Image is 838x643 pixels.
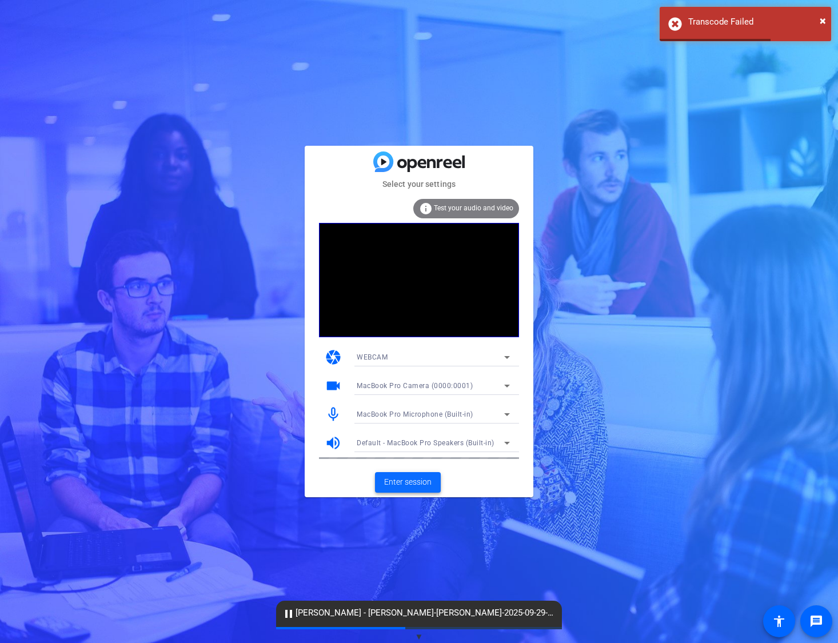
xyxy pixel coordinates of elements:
button: Close [820,12,826,29]
mat-icon: message [809,614,823,628]
mat-icon: camera [325,349,342,366]
mat-icon: volume_up [325,434,342,452]
span: Enter session [384,476,432,488]
mat-card-subtitle: Select your settings [305,178,533,190]
mat-icon: mic_none [325,406,342,423]
div: Transcode Failed [688,15,823,29]
span: WEBCAM [357,353,388,361]
mat-icon: pause [282,607,296,621]
mat-icon: accessibility [772,614,786,628]
span: [PERSON_NAME] - [PERSON_NAME]-[PERSON_NAME]-2025-09-29-12-49-36-378-1.webm [276,606,562,620]
span: Test your audio and video [434,204,513,212]
span: MacBook Pro Camera (0000:0001) [357,382,473,390]
button: Enter session [375,472,441,493]
span: Default - MacBook Pro Speakers (Built-in) [357,439,494,447]
mat-icon: videocam [325,377,342,394]
span: MacBook Pro Microphone (Built-in) [357,410,473,418]
img: blue-gradient.svg [373,151,465,171]
mat-icon: info [419,202,433,215]
span: ▼ [415,632,424,642]
span: × [820,14,826,27]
